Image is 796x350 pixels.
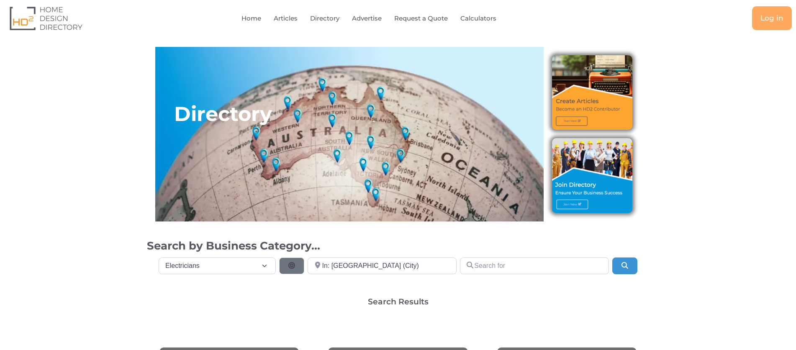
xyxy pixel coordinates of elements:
[174,101,272,126] h2: Directory
[752,6,792,30] a: Log in
[241,9,261,28] a: Home
[612,257,637,274] button: Search
[394,9,448,28] a: Request a Quote
[310,9,339,28] a: Directory
[279,257,304,274] button: Search By Distance
[760,15,783,22] span: Log in
[368,298,429,306] h2: Search Results
[274,9,298,28] a: Articles
[352,9,382,28] a: Advertise
[147,238,649,253] h2: Search by Business Category...
[162,9,595,28] nav: Menu
[460,257,609,274] input: Search for
[308,257,457,274] input: Near
[460,9,496,28] a: Calculators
